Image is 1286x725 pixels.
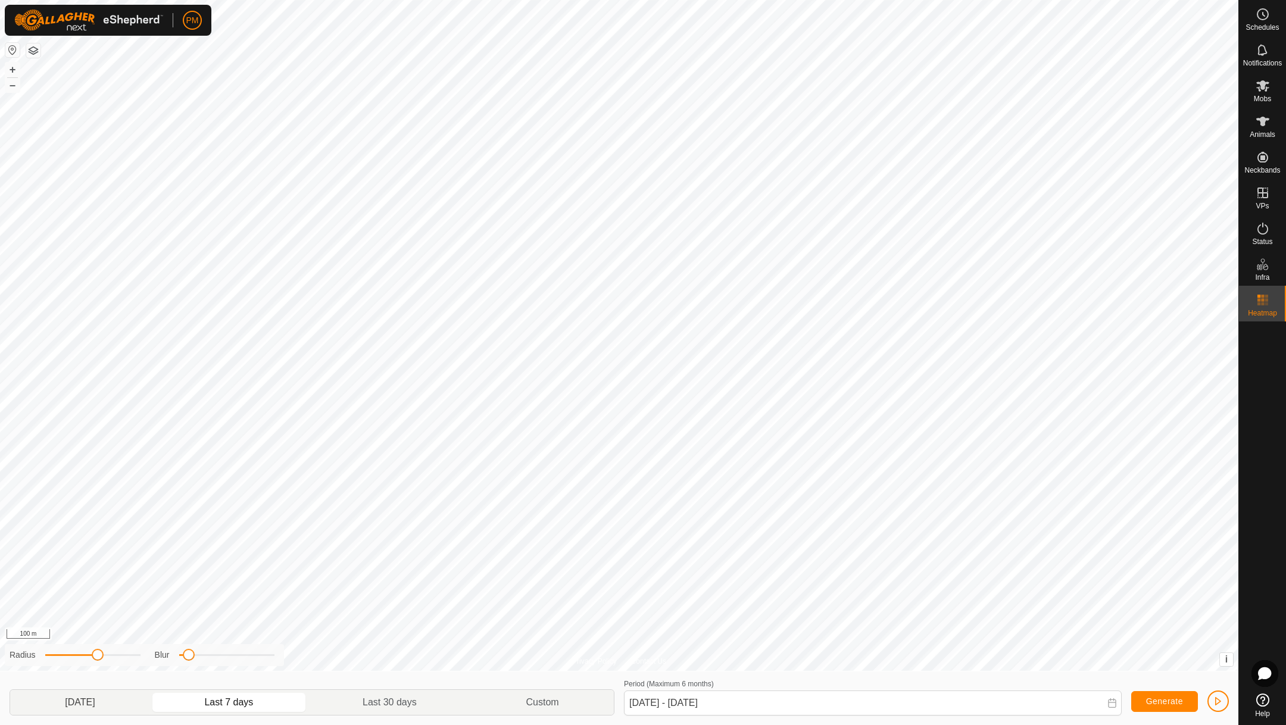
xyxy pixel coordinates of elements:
button: Generate [1131,691,1198,712]
span: Status [1252,238,1272,245]
span: i [1225,654,1228,664]
span: PM [186,14,199,27]
span: Custom [526,695,559,710]
span: Help [1255,710,1270,717]
label: Radius [10,649,36,661]
span: Heatmap [1248,310,1277,317]
span: Notifications [1243,60,1282,67]
span: Last 7 days [204,695,253,710]
button: – [5,78,20,92]
label: Blur [155,649,170,661]
span: Infra [1255,274,1269,281]
span: VPs [1256,202,1269,210]
label: Period (Maximum 6 months) [624,680,714,688]
button: + [5,62,20,77]
button: i [1220,653,1233,666]
span: Neckbands [1244,167,1280,174]
button: Reset Map [5,43,20,57]
span: [DATE] [65,695,95,710]
span: Last 30 days [363,695,417,710]
a: Contact Us [631,656,666,667]
span: Schedules [1246,24,1279,31]
a: Privacy Policy [572,656,617,667]
button: Map Layers [26,43,40,58]
span: Generate [1146,696,1183,706]
span: Mobs [1254,95,1271,102]
a: Help [1239,689,1286,722]
img: Gallagher Logo [14,10,163,31]
span: Animals [1250,131,1275,138]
